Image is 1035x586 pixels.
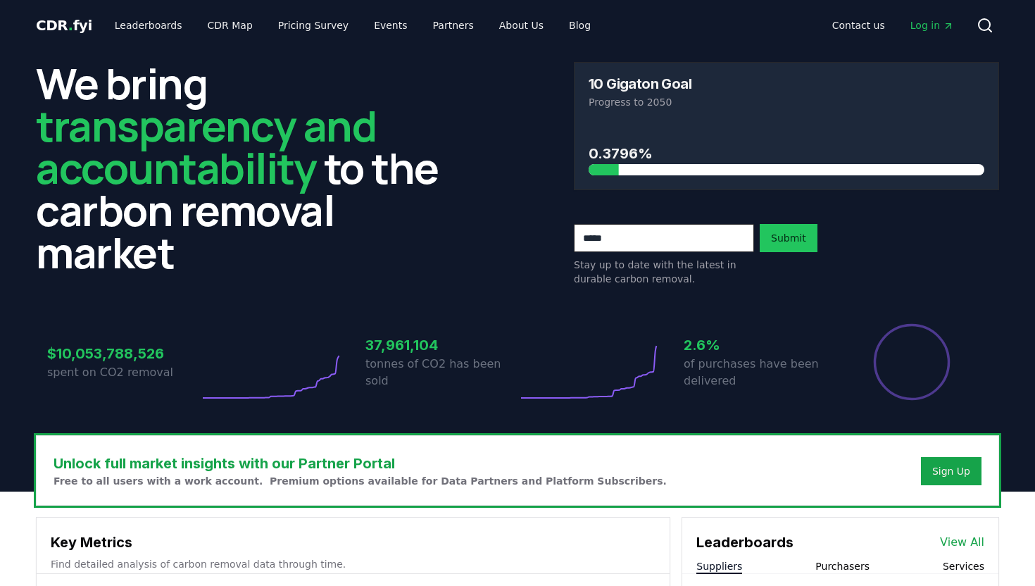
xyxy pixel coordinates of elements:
[363,13,418,38] a: Events
[103,13,602,38] nav: Main
[589,77,691,91] h3: 10 Gigaton Goal
[36,96,376,197] span: transparency and accountability
[68,17,73,34] span: .
[815,559,870,573] button: Purchasers
[54,453,667,474] h3: Unlock full market insights with our Partner Portal
[365,356,517,389] p: tonnes of CO2 has been sold
[696,559,742,573] button: Suppliers
[47,364,199,381] p: spent on CO2 removal
[422,13,485,38] a: Partners
[589,95,984,109] p: Progress to 2050
[47,343,199,364] h3: $10,053,788,526
[760,224,817,252] button: Submit
[196,13,264,38] a: CDR Map
[51,557,655,571] p: Find detailed analysis of carbon removal data through time.
[684,335,836,356] h3: 2.6%
[932,464,970,478] a: Sign Up
[940,534,984,551] a: View All
[943,559,984,573] button: Services
[821,13,896,38] a: Contact us
[488,13,555,38] a: About Us
[589,143,984,164] h3: 0.3796%
[51,532,655,553] h3: Key Metrics
[54,474,667,488] p: Free to all users with a work account. Premium options available for Data Partners and Platform S...
[36,62,461,273] h2: We bring to the carbon removal market
[558,13,602,38] a: Blog
[899,13,965,38] a: Log in
[872,323,951,401] div: Percentage of sales delivered
[365,335,517,356] h3: 37,961,104
[103,13,194,38] a: Leaderboards
[36,17,92,34] span: CDR fyi
[696,532,793,553] h3: Leaderboards
[910,18,954,32] span: Log in
[36,15,92,35] a: CDR.fyi
[267,13,360,38] a: Pricing Survey
[821,13,965,38] nav: Main
[574,258,754,286] p: Stay up to date with the latest in durable carbon removal.
[921,457,981,485] button: Sign Up
[684,356,836,389] p: of purchases have been delivered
